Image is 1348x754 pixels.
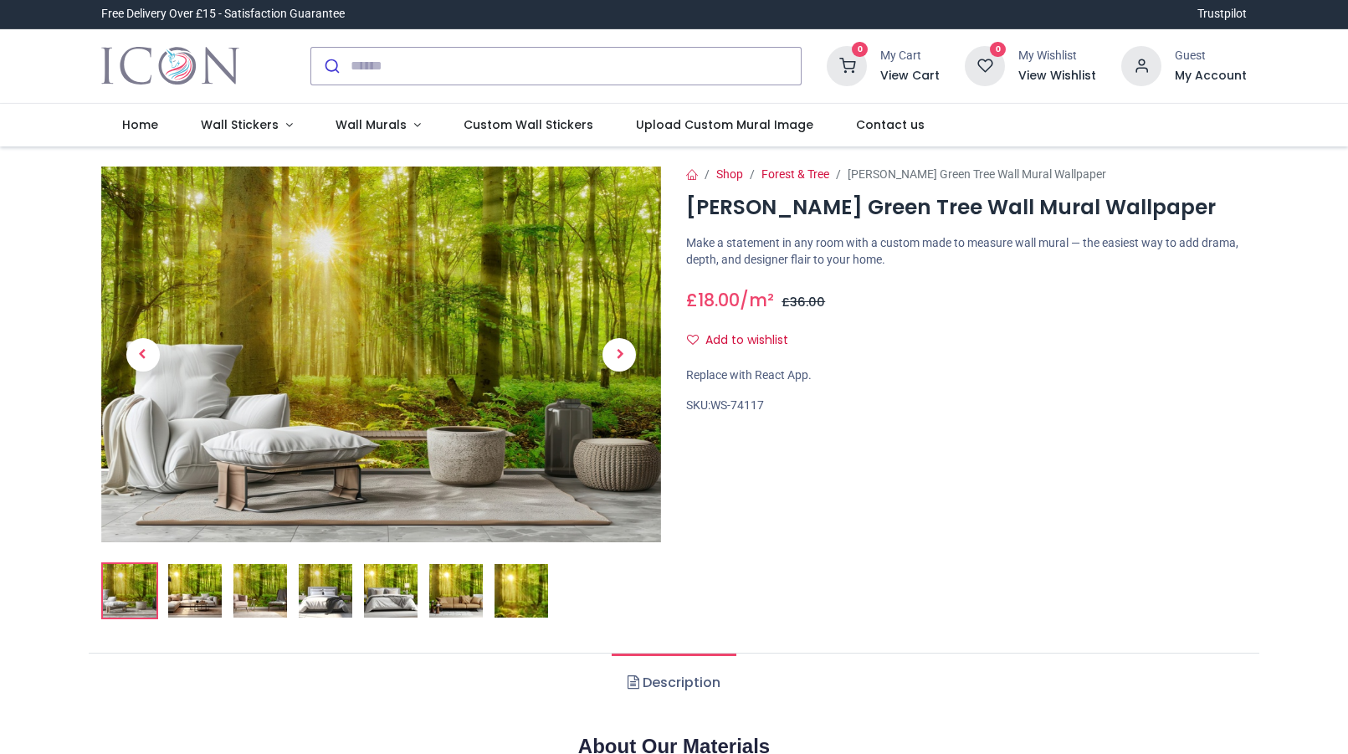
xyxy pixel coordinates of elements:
img: Forest Sun Green Tree Wall Mural Wallpaper [101,167,662,542]
p: Make a statement in any room with a custom made to measure wall mural — the easiest way to add dr... [686,235,1247,268]
img: WS-74117-02 [168,564,222,618]
span: Previous [126,338,160,372]
img: WS-74117-03 [233,564,287,618]
span: £ [782,294,825,310]
span: Home [122,116,158,133]
span: Custom Wall Stickers [464,116,593,133]
a: View Wishlist [1018,68,1096,85]
span: [PERSON_NAME] Green Tree Wall Mural Wallpaper [848,167,1106,181]
span: Wall Stickers [201,116,279,133]
button: Add to wishlistAdd to wishlist [686,326,802,355]
sup: 0 [990,42,1006,58]
img: WS-74117-04 [299,564,352,618]
span: WS-74117 [710,398,764,412]
img: WS-74117-05 [364,564,418,618]
a: Wall Murals [315,104,443,147]
a: 0 [827,58,867,71]
div: My Cart [880,48,940,64]
img: WS-74117-07 [495,564,548,618]
button: Submit [311,48,351,85]
span: Wall Murals [336,116,407,133]
i: Add to wishlist [687,334,699,346]
span: /m² [740,288,774,312]
h1: [PERSON_NAME] Green Tree Wall Mural Wallpaper [686,193,1247,222]
a: Forest & Tree [761,167,829,181]
div: Replace with React App. [686,367,1247,384]
a: Trustpilot [1197,6,1247,23]
div: Free Delivery Over £15 - Satisfaction Guarantee [101,6,345,23]
a: Wall Stickers [180,104,315,147]
span: Upload Custom Mural Image [636,116,813,133]
a: Shop [716,167,743,181]
img: Forest Sun Green Tree Wall Mural Wallpaper [103,564,156,618]
sup: 0 [852,42,868,58]
a: 0 [965,58,1005,71]
a: View Cart [880,68,940,85]
img: WS-74117-06 [429,564,483,618]
a: Next [577,223,661,485]
a: My Account [1175,68,1247,85]
span: £ [686,288,740,312]
span: Contact us [856,116,925,133]
div: SKU: [686,398,1247,414]
span: 36.00 [790,294,825,310]
img: Icon Wall Stickers [101,43,239,90]
div: My Wishlist [1018,48,1096,64]
span: 18.00 [698,288,740,312]
a: Previous [101,223,185,485]
a: Logo of Icon Wall Stickers [101,43,239,90]
div: Guest [1175,48,1247,64]
a: Description [612,654,736,712]
span: Next [602,338,636,372]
